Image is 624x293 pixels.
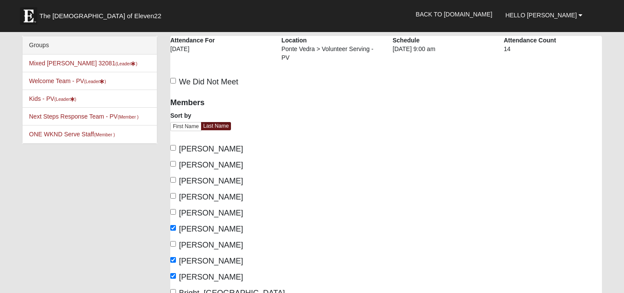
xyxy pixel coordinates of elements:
div: 14 [504,45,602,59]
input: [PERSON_NAME] [170,193,176,199]
div: [DATE] 9:00 am [393,45,491,59]
div: Ponte Vedra > Volunteer Serving - PV [282,45,380,65]
span: [PERSON_NAME] [179,225,243,233]
small: (Leader ) [54,97,76,102]
input: [PERSON_NAME] [170,257,176,263]
label: Attendance Count [504,36,556,45]
span: [PERSON_NAME] [179,209,243,217]
input: [PERSON_NAME] [170,145,176,151]
label: Location [282,36,307,45]
a: Last Name [201,122,231,130]
span: [PERSON_NAME] [179,273,243,281]
small: (Member ) [117,114,138,119]
a: Kids - PV(Leader) [29,95,76,102]
span: [PERSON_NAME] [179,177,243,185]
input: [PERSON_NAME] [170,209,176,215]
span: We Did Not Meet [179,77,238,86]
a: The [DEMOGRAPHIC_DATA] of Eleven22 [16,3,189,25]
label: Sort by [170,111,191,120]
div: [DATE] [170,45,269,59]
input: [PERSON_NAME] [170,273,176,279]
a: Next Steps Response Team - PV(Member ) [29,113,139,120]
a: Hello [PERSON_NAME] [499,4,589,26]
input: We Did Not Meet [170,78,176,84]
label: Attendance For [170,36,215,45]
span: [PERSON_NAME] [179,161,243,169]
h4: Members [170,98,380,108]
input: [PERSON_NAME] [170,177,176,183]
input: [PERSON_NAME] [170,241,176,247]
input: [PERSON_NAME] [170,225,176,231]
span: Hello [PERSON_NAME] [505,12,577,19]
small: (Leader ) [84,79,106,84]
small: (Leader ) [115,61,137,66]
span: [PERSON_NAME] [179,241,243,249]
input: [PERSON_NAME] [170,161,176,167]
span: [PERSON_NAME] [179,257,243,265]
a: Back to [DOMAIN_NAME] [409,3,499,25]
a: Mixed [PERSON_NAME] 32081(Leader) [29,60,137,67]
a: First Name [170,122,201,131]
img: Eleven22 logo [20,7,37,25]
span: [PERSON_NAME] [179,145,243,153]
a: Welcome Team - PV(Leader) [29,77,106,84]
div: Groups [23,36,157,55]
label: Schedule [393,36,419,45]
small: (Member ) [94,132,115,137]
span: The [DEMOGRAPHIC_DATA] of Eleven22 [39,12,161,20]
a: ONE WKND Serve Staff(Member ) [29,131,115,138]
span: [PERSON_NAME] [179,193,243,201]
